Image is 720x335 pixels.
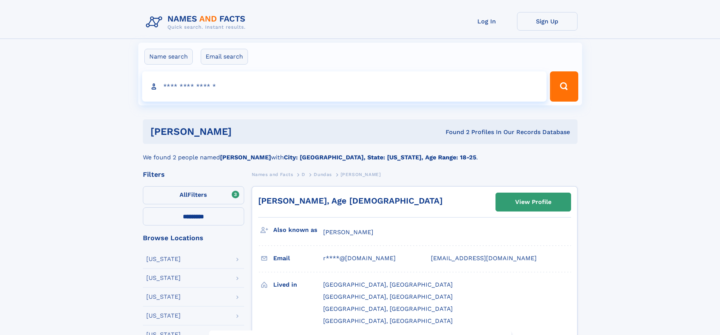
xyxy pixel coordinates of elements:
span: [GEOGRAPHIC_DATA], [GEOGRAPHIC_DATA] [323,293,453,300]
div: [US_STATE] [146,313,181,319]
a: Sign Up [517,12,578,31]
div: [US_STATE] [146,294,181,300]
input: search input [142,71,547,102]
a: Dundas [314,170,332,179]
a: Log In [457,12,517,31]
div: We found 2 people named with . [143,144,578,162]
span: All [180,191,187,198]
div: View Profile [515,193,551,211]
a: [PERSON_NAME], Age [DEMOGRAPHIC_DATA] [258,196,443,205]
a: D [302,170,305,179]
h3: Email [273,252,323,265]
span: D [302,172,305,177]
h1: [PERSON_NAME] [150,127,339,136]
label: Name search [144,49,193,65]
span: [PERSON_NAME] [341,172,381,177]
span: [PERSON_NAME] [323,228,373,236]
div: Found 2 Profiles In Our Records Database [339,128,570,136]
label: Filters [143,186,244,204]
span: [EMAIL_ADDRESS][DOMAIN_NAME] [431,255,537,262]
h3: Lived in [273,278,323,291]
h3: Also known as [273,224,323,236]
a: Names and Facts [252,170,293,179]
div: Browse Locations [143,235,244,241]
div: [US_STATE] [146,256,181,262]
div: Filters [143,171,244,178]
img: Logo Names and Facts [143,12,252,32]
button: Search Button [550,71,578,102]
a: View Profile [496,193,571,211]
b: [PERSON_NAME] [220,154,271,161]
span: [GEOGRAPHIC_DATA], [GEOGRAPHIC_DATA] [323,317,453,324]
span: [GEOGRAPHIC_DATA], [GEOGRAPHIC_DATA] [323,305,453,312]
span: Dundas [314,172,332,177]
b: City: [GEOGRAPHIC_DATA], State: [US_STATE], Age Range: 18-25 [284,154,476,161]
span: [GEOGRAPHIC_DATA], [GEOGRAPHIC_DATA] [323,281,453,288]
label: Email search [201,49,248,65]
div: [US_STATE] [146,275,181,281]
